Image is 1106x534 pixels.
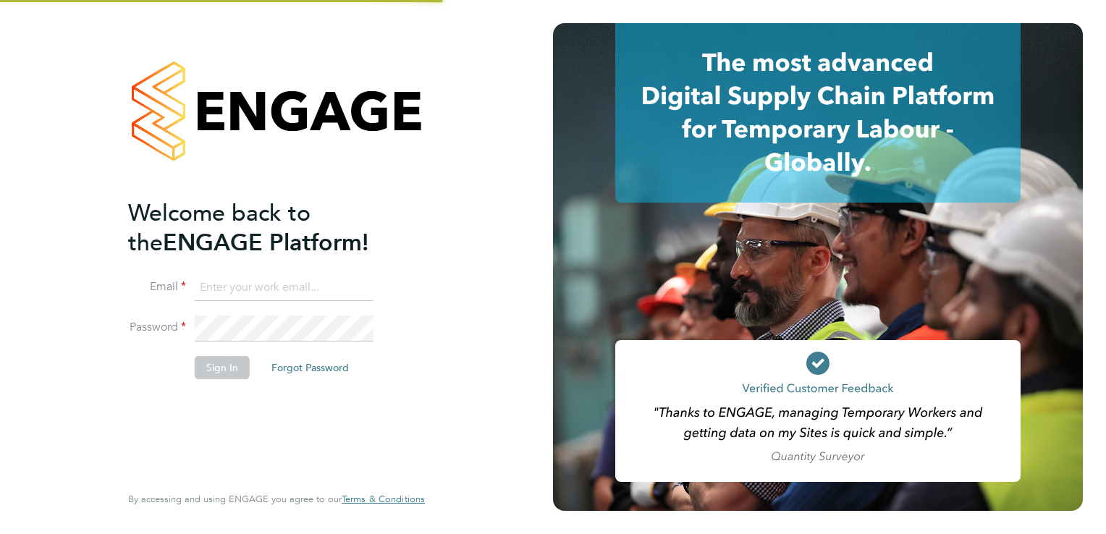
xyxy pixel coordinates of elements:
a: Terms & Conditions [342,493,425,505]
button: Sign In [195,356,250,379]
button: Forgot Password [260,356,360,379]
span: Welcome back to the [128,199,311,257]
input: Enter your work email... [195,275,373,301]
label: Email [128,279,186,294]
h2: ENGAGE Platform! [128,198,410,258]
label: Password [128,320,186,335]
span: By accessing and using ENGAGE you agree to our [128,493,425,505]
